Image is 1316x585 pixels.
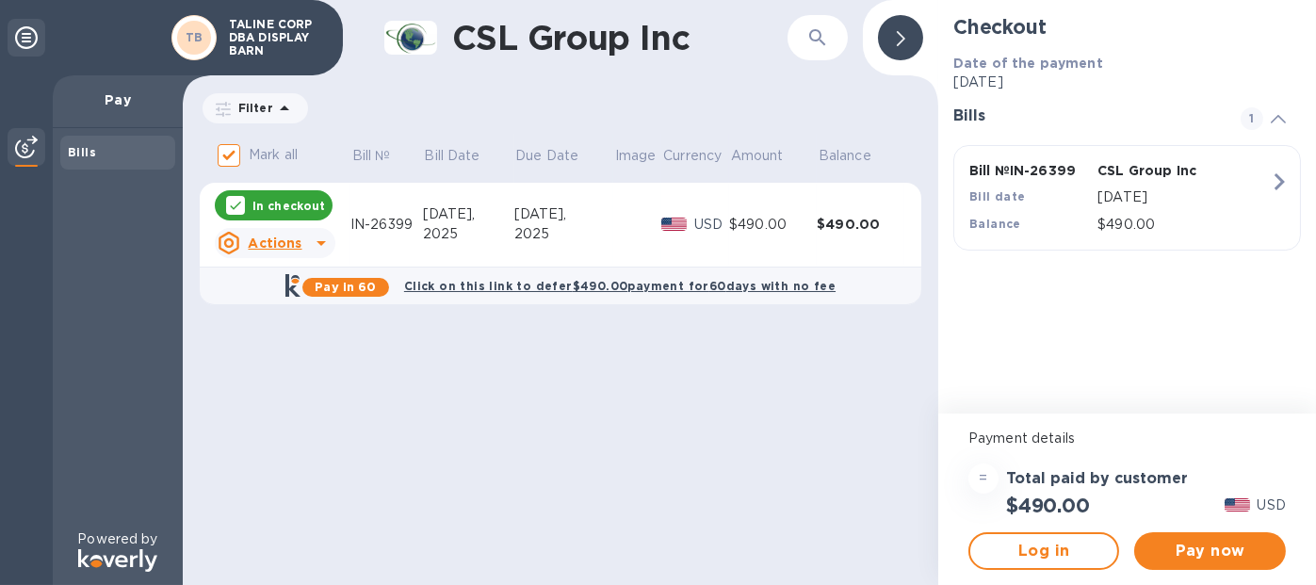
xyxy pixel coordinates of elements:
div: $490.00 [729,215,817,235]
div: 2025 [514,224,613,244]
b: Pay in 60 [315,280,376,294]
p: Payment details [968,429,1286,448]
p: Bill № IN-26399 [969,161,1090,180]
p: Bill Date [424,146,479,166]
p: Currency [663,146,722,166]
div: $490.00 [817,215,904,234]
h2: $490.00 [1006,494,1090,517]
u: Actions [248,236,301,251]
p: In checkout [252,198,325,214]
span: Bill Date [424,146,504,166]
h2: Checkout [953,15,1301,39]
div: = [968,463,999,494]
span: Bill № [352,146,415,166]
b: Balance [969,217,1021,231]
div: [DATE], [423,204,514,224]
p: [DATE] [1097,187,1270,207]
b: Bills [68,145,96,159]
p: Image [615,146,657,166]
span: Balance [819,146,896,166]
p: [DATE] [953,73,1301,92]
p: Amount [731,146,784,166]
div: IN-26399 [350,215,423,235]
p: Powered by [77,529,157,549]
h3: Bills [953,107,1218,125]
b: Date of the payment [953,56,1103,71]
p: TALINE CORP DBA DISPLAY BARN [229,18,323,57]
b: Click on this link to defer $490.00 payment for 60 days with no fee [404,279,836,293]
p: Mark all [249,145,298,165]
img: USD [661,218,687,231]
p: Filter [231,100,273,116]
span: Log in [985,540,1102,562]
img: USD [1225,498,1250,512]
p: Bill № [352,146,391,166]
div: [DATE], [514,204,613,224]
b: Bill date [969,189,1026,203]
span: 1 [1241,107,1263,130]
span: Amount [731,146,808,166]
div: 2025 [423,224,514,244]
h3: Total paid by customer [1006,470,1188,488]
p: $490.00 [1097,215,1270,235]
button: Log in [968,532,1119,570]
p: Pay [68,90,168,109]
h1: CSL Group Inc [452,18,788,57]
img: Logo [78,549,157,572]
b: TB [186,30,203,44]
span: Due Date [515,146,603,166]
p: Due Date [515,146,578,166]
button: Pay now [1134,532,1285,570]
span: Pay now [1149,540,1270,562]
p: USD [694,215,729,235]
p: Balance [819,146,871,166]
button: Bill №IN-26399CSL Group IncBill date[DATE]Balance$490.00 [953,145,1301,251]
p: USD [1258,496,1286,515]
p: CSL Group Inc [1097,161,1218,180]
